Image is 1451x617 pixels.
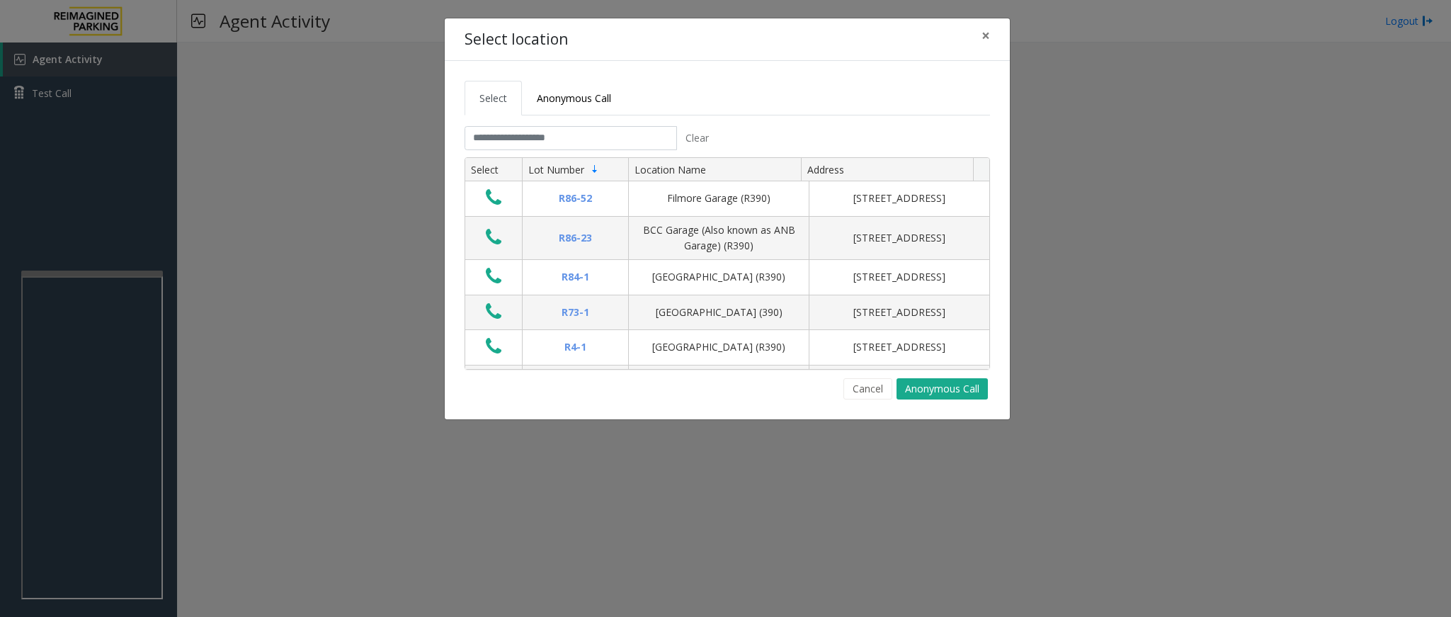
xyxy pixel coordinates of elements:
[465,81,990,115] ul: Tabs
[637,339,800,355] div: [GEOGRAPHIC_DATA] (R390)
[531,269,620,285] div: R84-1
[818,269,981,285] div: [STREET_ADDRESS]
[818,230,981,246] div: [STREET_ADDRESS]
[531,305,620,320] div: R73-1
[465,158,522,182] th: Select
[479,91,507,105] span: Select
[897,378,988,400] button: Anonymous Call
[637,269,800,285] div: [GEOGRAPHIC_DATA] (R390)
[981,26,990,45] span: ×
[637,222,800,254] div: BCC Garage (Also known as ANB Garage) (R390)
[818,191,981,206] div: [STREET_ADDRESS]
[465,158,989,369] div: Data table
[637,191,800,206] div: Filmore Garage (R390)
[537,91,611,105] span: Anonymous Call
[531,191,620,206] div: R86-52
[531,339,620,355] div: R4-1
[589,164,601,175] span: Sortable
[807,163,844,176] span: Address
[528,163,584,176] span: Lot Number
[531,230,620,246] div: R86-23
[972,18,1000,53] button: Close
[818,339,981,355] div: [STREET_ADDRESS]
[635,163,706,176] span: Location Name
[677,126,717,150] button: Clear
[818,305,981,320] div: [STREET_ADDRESS]
[843,378,892,400] button: Cancel
[465,28,568,51] h4: Select location
[637,305,800,320] div: [GEOGRAPHIC_DATA] (390)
